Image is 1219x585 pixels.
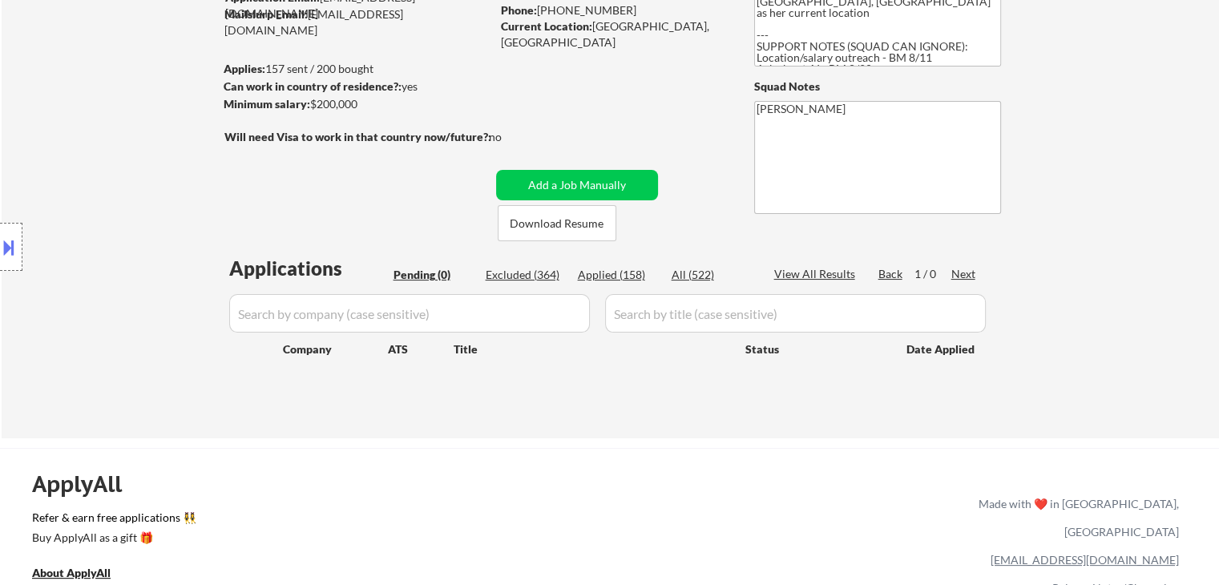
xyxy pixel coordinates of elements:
[672,267,752,283] div: All (522)
[32,470,140,498] div: ApplyAll
[224,97,310,111] strong: Minimum salary:
[605,294,986,333] input: Search by title (case sensitive)
[32,529,192,549] a: Buy ApplyAll as a gift 🎁
[972,490,1179,546] div: Made with ❤️ in [GEOGRAPHIC_DATA], [GEOGRAPHIC_DATA]
[754,79,1001,95] div: Squad Notes
[32,532,192,543] div: Buy ApplyAll as a gift 🎁
[745,334,883,363] div: Status
[496,170,658,200] button: Add a Job Manually
[394,267,474,283] div: Pending (0)
[498,205,616,241] button: Download Resume
[388,341,454,357] div: ATS
[951,266,977,282] div: Next
[914,266,951,282] div: 1 / 0
[774,266,860,282] div: View All Results
[32,512,644,529] a: Refer & earn free applications 👯‍♀️
[501,18,728,50] div: [GEOGRAPHIC_DATA], [GEOGRAPHIC_DATA]
[224,79,402,93] strong: Can work in country of residence?:
[501,2,728,18] div: [PHONE_NUMBER]
[224,61,490,77] div: 157 sent / 200 bought
[501,19,592,33] strong: Current Location:
[32,566,111,579] u: About ApplyAll
[489,129,535,145] div: no
[501,3,537,17] strong: Phone:
[224,130,491,143] strong: Will need Visa to work in that country now/future?:
[454,341,730,357] div: Title
[224,62,265,75] strong: Applies:
[229,259,388,278] div: Applications
[224,6,490,38] div: [EMAIL_ADDRESS][DOMAIN_NAME]
[32,564,133,584] a: About ApplyAll
[283,341,388,357] div: Company
[991,553,1179,567] a: [EMAIL_ADDRESS][DOMAIN_NAME]
[229,294,590,333] input: Search by company (case sensitive)
[224,7,308,21] strong: Mailslurp Email:
[224,96,490,112] div: $200,000
[878,266,904,282] div: Back
[906,341,977,357] div: Date Applied
[578,267,658,283] div: Applied (158)
[486,267,566,283] div: Excluded (364)
[224,79,486,95] div: yes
